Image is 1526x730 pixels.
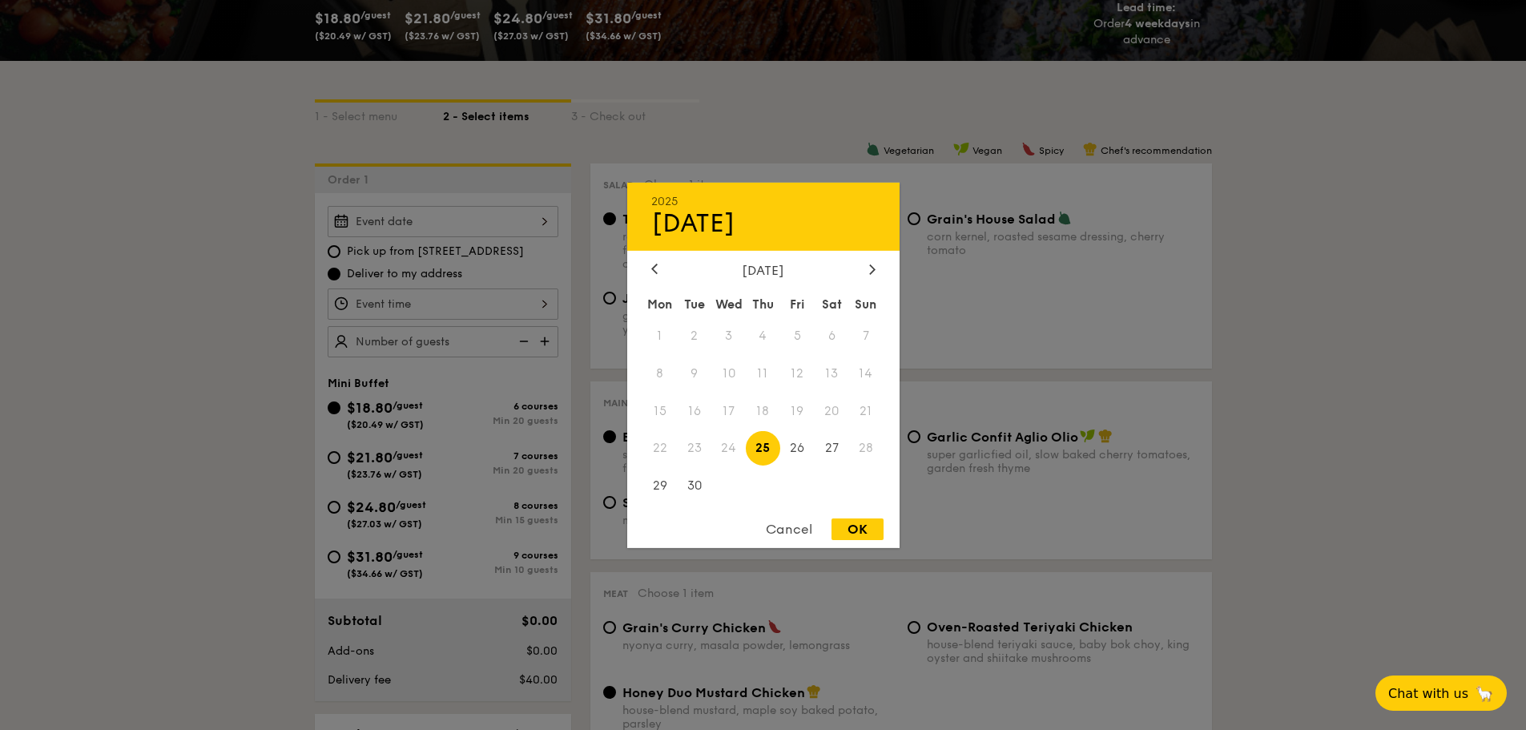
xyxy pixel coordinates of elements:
span: 15 [643,393,678,428]
div: Fri [780,289,815,318]
div: [DATE] [651,208,876,238]
span: 11 [746,356,780,390]
span: 5 [780,318,815,353]
div: Wed [711,289,746,318]
span: 12 [780,356,815,390]
div: 2025 [651,194,876,208]
span: Chat with us [1388,686,1468,701]
span: 28 [849,431,884,466]
span: 🦙 [1475,684,1494,703]
span: 30 [677,469,711,503]
span: 6 [815,318,849,353]
div: Sat [815,289,849,318]
span: 22 [643,431,678,466]
span: 1 [643,318,678,353]
span: 16 [677,393,711,428]
span: 26 [780,431,815,466]
span: 27 [815,431,849,466]
div: Thu [746,289,780,318]
div: Cancel [750,518,828,540]
span: 10 [711,356,746,390]
span: 20 [815,393,849,428]
div: OK [831,518,884,540]
span: 7 [849,318,884,353]
span: 24 [711,431,746,466]
span: 17 [711,393,746,428]
span: 4 [746,318,780,353]
span: 18 [746,393,780,428]
span: 13 [815,356,849,390]
div: Mon [643,289,678,318]
span: 14 [849,356,884,390]
span: 3 [711,318,746,353]
span: 29 [643,469,678,503]
div: Tue [677,289,711,318]
span: 19 [780,393,815,428]
span: 8 [643,356,678,390]
span: 21 [849,393,884,428]
span: 25 [746,431,780,466]
span: 2 [677,318,711,353]
div: Sun [849,289,884,318]
div: [DATE] [651,262,876,277]
button: Chat with us🦙 [1375,676,1507,711]
span: 23 [677,431,711,466]
span: 9 [677,356,711,390]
